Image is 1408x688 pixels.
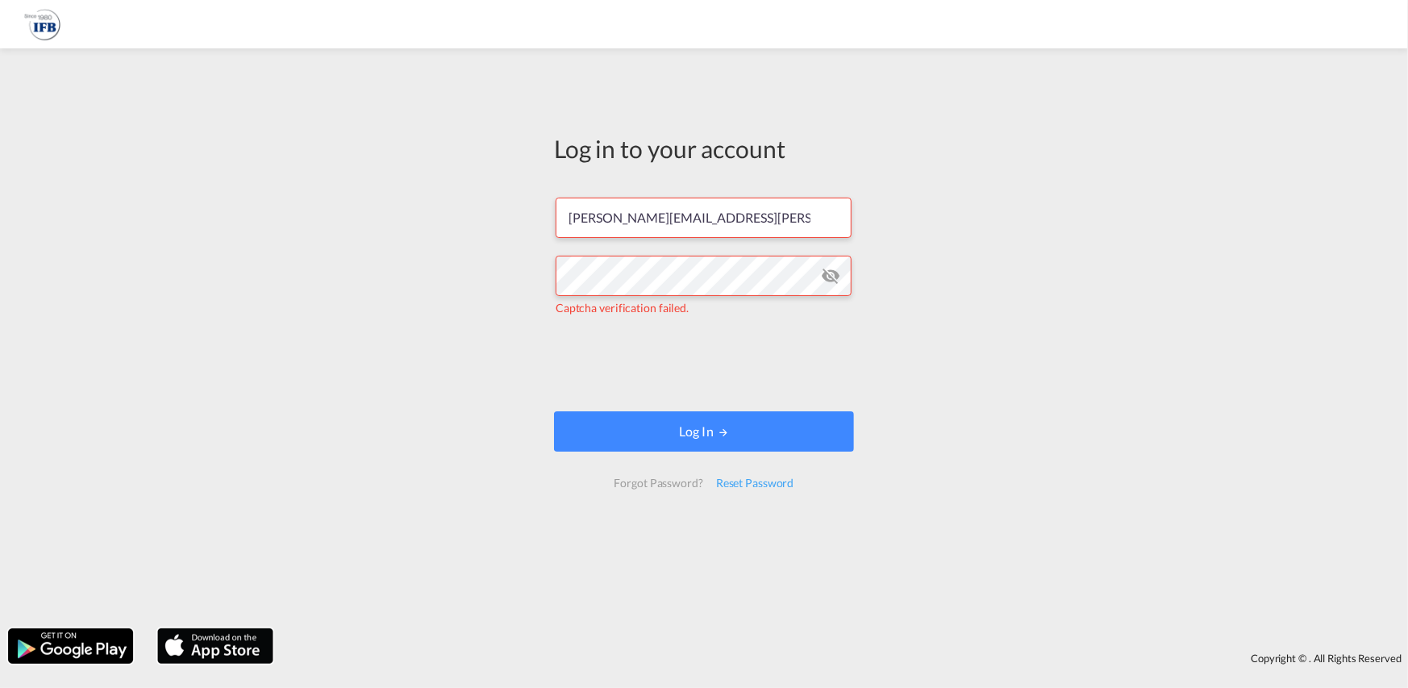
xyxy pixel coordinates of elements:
md-icon: icon-eye-off [821,266,840,286]
div: Reset Password [710,469,801,498]
img: apple.png [156,627,275,665]
input: Enter email/phone number [556,198,852,238]
div: Log in to your account [554,131,854,165]
iframe: reCAPTCHA [581,332,827,395]
div: Copyright © . All Rights Reserved [281,644,1408,672]
img: google.png [6,627,135,665]
button: LOGIN [554,411,854,452]
div: Forgot Password? [607,469,709,498]
img: b628ab10256c11eeb52753acbc15d091.png [24,6,60,43]
span: Captcha verification failed. [556,301,689,315]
